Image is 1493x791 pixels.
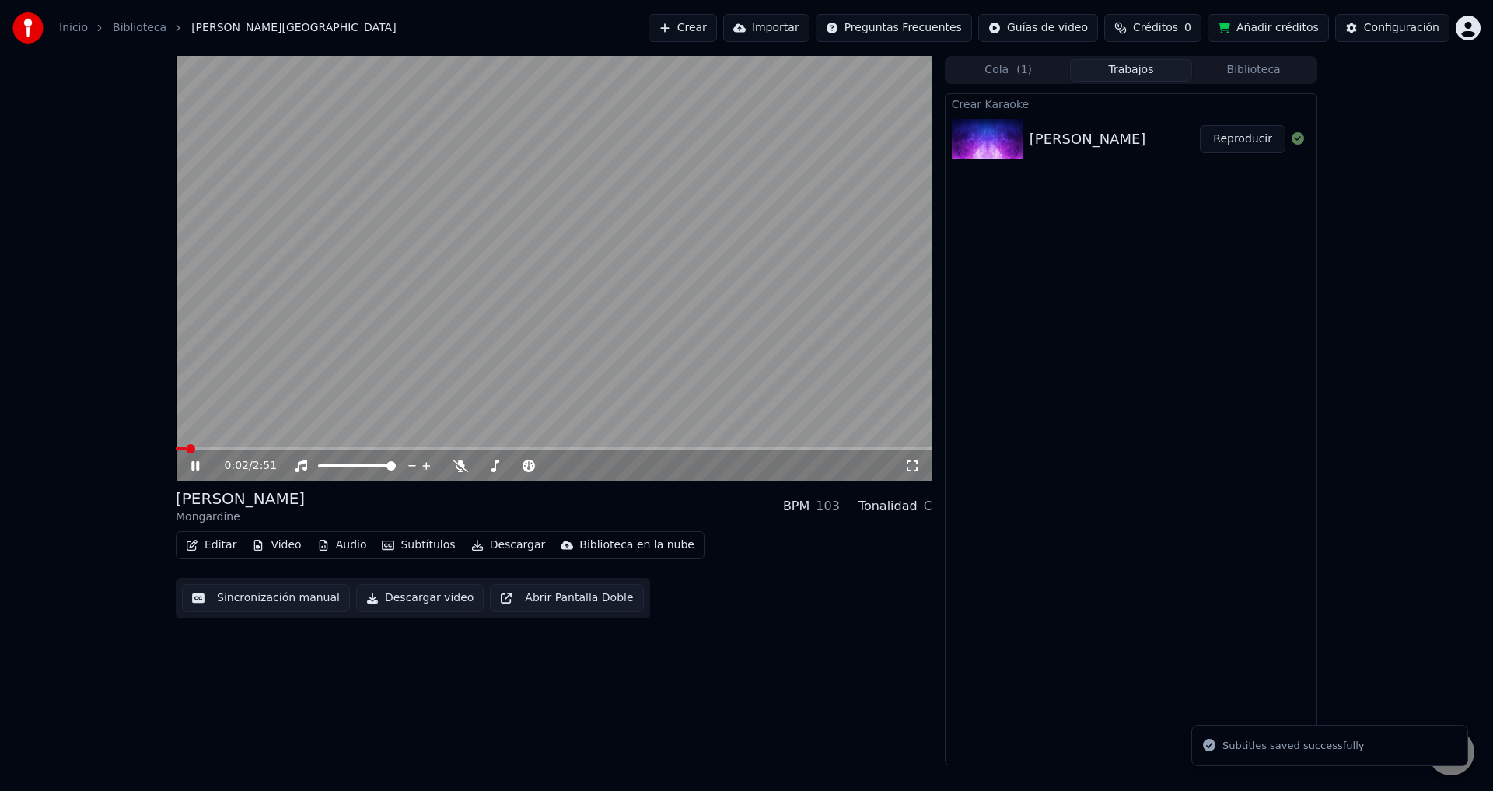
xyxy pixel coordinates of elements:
[858,497,918,516] div: Tonalidad
[311,534,373,556] button: Audio
[978,14,1098,42] button: Guías de video
[1200,125,1285,153] button: Reproducir
[947,59,1070,82] button: Cola
[649,14,717,42] button: Crear
[490,584,643,612] button: Abrir Pantalla Doble
[924,497,932,516] div: C
[1222,738,1364,754] div: Subtitles saved successfully
[246,534,307,556] button: Video
[1133,20,1178,36] span: Créditos
[356,584,484,612] button: Descargar video
[1070,59,1193,82] button: Trabajos
[465,534,552,556] button: Descargar
[723,14,809,42] button: Importar
[1030,128,1146,150] div: [PERSON_NAME]
[579,537,694,553] div: Biblioteca en la nube
[783,497,809,516] div: BPM
[1335,14,1449,42] button: Configuración
[180,534,243,556] button: Editar
[1208,14,1329,42] button: Añadir créditos
[1104,14,1201,42] button: Créditos0
[191,20,396,36] span: [PERSON_NAME][GEOGRAPHIC_DATA]
[1364,20,1439,36] div: Configuración
[1192,59,1315,82] button: Biblioteca
[12,12,44,44] img: youka
[225,458,262,474] div: /
[1184,20,1191,36] span: 0
[376,534,461,556] button: Subtítulos
[59,20,397,36] nav: breadcrumb
[113,20,166,36] a: Biblioteca
[176,488,305,509] div: [PERSON_NAME]
[1016,62,1032,78] span: ( 1 )
[225,458,249,474] span: 0:02
[253,458,277,474] span: 2:51
[946,94,1316,113] div: Crear Karaoke
[816,497,840,516] div: 103
[182,584,350,612] button: Sincronización manual
[59,20,88,36] a: Inicio
[176,509,305,525] div: Mongardine
[816,14,972,42] button: Preguntas Frecuentes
